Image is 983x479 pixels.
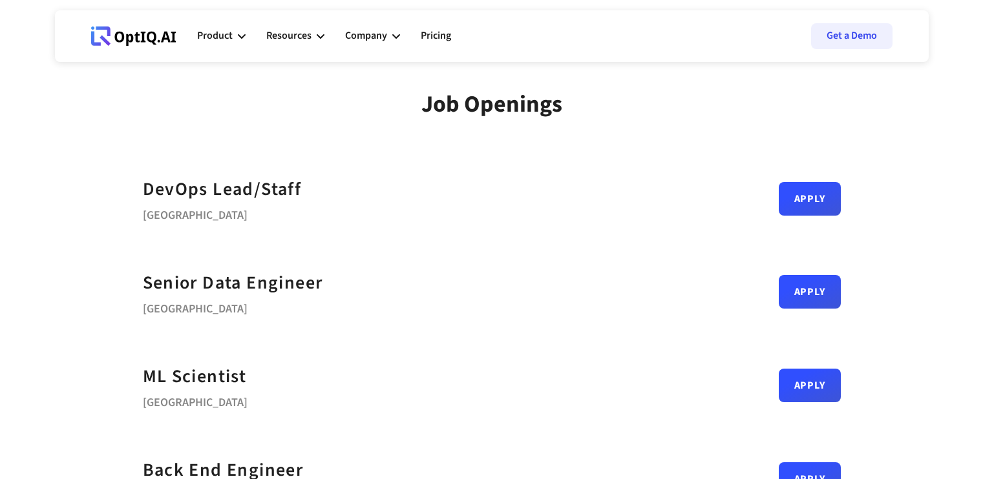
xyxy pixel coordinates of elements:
[421,17,451,56] a: Pricing
[779,182,841,216] a: Apply
[91,45,92,46] div: Webflow Homepage
[266,17,324,56] div: Resources
[143,298,323,316] div: [GEOGRAPHIC_DATA]
[345,27,387,45] div: Company
[197,17,246,56] div: Product
[143,269,323,298] a: Senior Data Engineer
[811,23,893,49] a: Get a Demo
[345,17,400,56] div: Company
[779,275,841,309] a: Apply
[266,27,312,45] div: Resources
[779,369,841,402] a: Apply
[143,204,302,222] div: [GEOGRAPHIC_DATA]
[143,362,247,391] a: ML Scientist
[143,175,302,204] a: DevOps Lead/Staff
[143,391,248,409] div: [GEOGRAPHIC_DATA]
[421,90,562,118] div: Job Openings
[197,27,233,45] div: Product
[91,17,176,56] a: Webflow Homepage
